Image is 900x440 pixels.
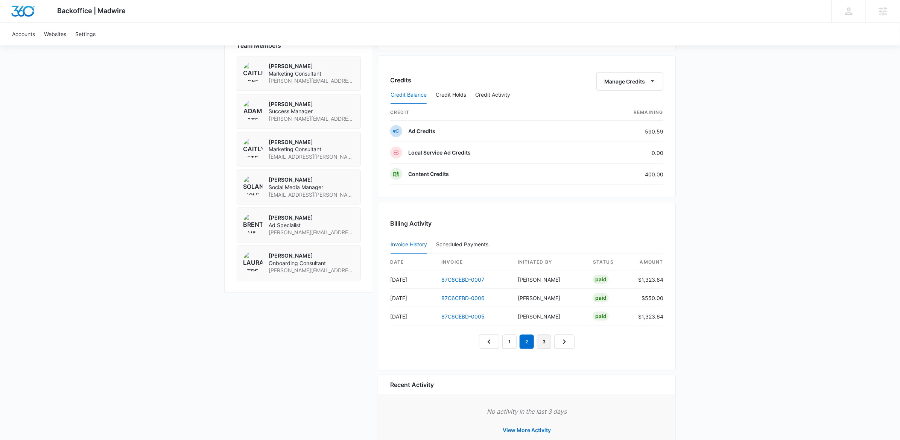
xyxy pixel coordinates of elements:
span: [EMAIL_ADDRESS][PERSON_NAME][DOMAIN_NAME] [269,153,354,161]
div: Paid [593,275,609,284]
img: Solange Richter [243,176,263,196]
p: [PERSON_NAME] [269,214,354,222]
td: [DATE] [390,307,435,326]
td: 590.59 [584,121,663,142]
span: Onboarding Consultant [269,259,354,267]
td: [DATE] [390,289,435,307]
p: [PERSON_NAME] [269,62,354,70]
button: View More Activity [495,422,558,440]
td: $1,323.64 [632,270,663,289]
span: Team Members [237,41,281,50]
span: [PERSON_NAME][EMAIL_ADDRESS][PERSON_NAME][DOMAIN_NAME] [269,267,354,274]
th: Remaining [584,105,663,121]
span: Ad Specialist [269,222,354,229]
button: Manage Credits [596,73,663,91]
p: [PERSON_NAME] [269,176,354,184]
a: Page 3 [537,335,551,349]
th: Initiated By [512,254,587,270]
td: [PERSON_NAME] [512,270,587,289]
button: Credit Balance [391,86,427,104]
a: 87C6CEBD-0007 [441,276,484,283]
button: Credit Holds [436,86,466,104]
td: [DATE] [390,270,435,289]
h3: Credits [390,76,411,85]
td: $1,323.64 [632,307,663,326]
td: [PERSON_NAME] [512,289,587,307]
p: Local Service Ad Credits [408,149,471,156]
span: Success Manager [269,108,354,115]
th: invoice [435,254,512,270]
span: [EMAIL_ADDRESS][PERSON_NAME][DOMAIN_NAME] [269,191,354,199]
a: Previous Page [479,335,499,349]
a: Page 1 [502,335,517,349]
div: Paid [593,293,609,302]
td: 0.00 [584,142,663,164]
em: 2 [520,335,534,349]
p: [PERSON_NAME] [269,138,354,146]
p: Content Credits [408,170,449,178]
th: date [390,254,435,270]
a: 87C6CEBD-0005 [441,313,485,320]
img: Brent Avila [243,214,263,234]
h3: Billing Activity [390,219,663,228]
p: [PERSON_NAME] [269,100,354,108]
td: [PERSON_NAME] [512,307,587,326]
div: Scheduled Payments [436,242,491,247]
span: Marketing Consultant [269,146,354,153]
td: $550.00 [632,289,663,307]
th: amount [632,254,663,270]
div: Paid [593,312,609,321]
a: Websites [40,23,71,46]
p: No activity in the last 3 days [390,407,663,416]
a: Accounts [8,23,40,46]
span: Social Media Manager [269,184,354,191]
a: Next Page [554,335,575,349]
button: Credit Activity [475,86,510,104]
img: Adam Eaton [243,100,263,120]
th: credit [390,105,584,121]
a: 87C6CEBD-0006 [441,295,485,301]
p: [PERSON_NAME] [269,252,354,259]
nav: Pagination [479,335,575,349]
img: Caitlyn Peters [243,138,263,158]
span: Marketing Consultant [269,70,354,77]
span: Backoffice | Madwire [58,7,126,15]
img: Caitlin Genschoreck [243,62,263,82]
td: 400.00 [584,164,663,185]
p: Ad Credits [408,127,435,135]
a: Settings [71,23,100,46]
span: [PERSON_NAME][EMAIL_ADDRESS][PERSON_NAME][DOMAIN_NAME] [269,115,354,123]
span: [PERSON_NAME][EMAIL_ADDRESS][PERSON_NAME][DOMAIN_NAME] [269,229,354,236]
h6: Recent Activity [390,381,434,390]
span: [PERSON_NAME][EMAIL_ADDRESS][PERSON_NAME][DOMAIN_NAME] [269,77,354,85]
img: Laura Streeter [243,252,263,272]
th: status [587,254,632,270]
button: Invoice History [391,236,427,254]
